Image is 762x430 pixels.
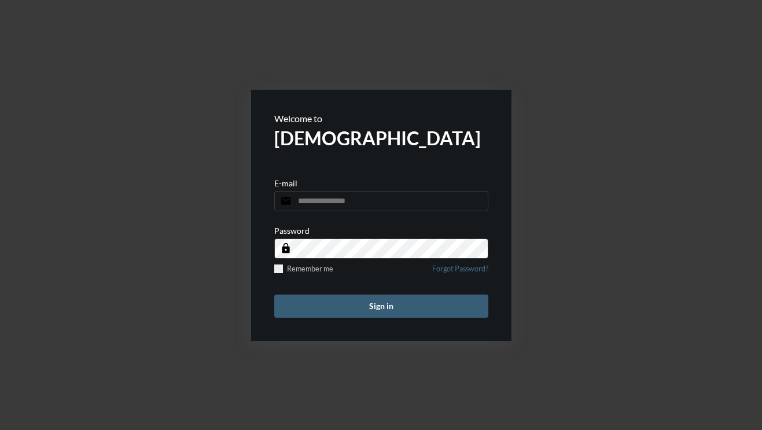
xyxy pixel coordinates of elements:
button: Sign in [274,295,488,318]
p: Password [274,226,310,236]
p: E-mail [274,178,297,188]
a: Forgot Password? [432,264,488,280]
h2: [DEMOGRAPHIC_DATA] [274,127,488,149]
label: Remember me [274,264,333,273]
p: Welcome to [274,113,488,124]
